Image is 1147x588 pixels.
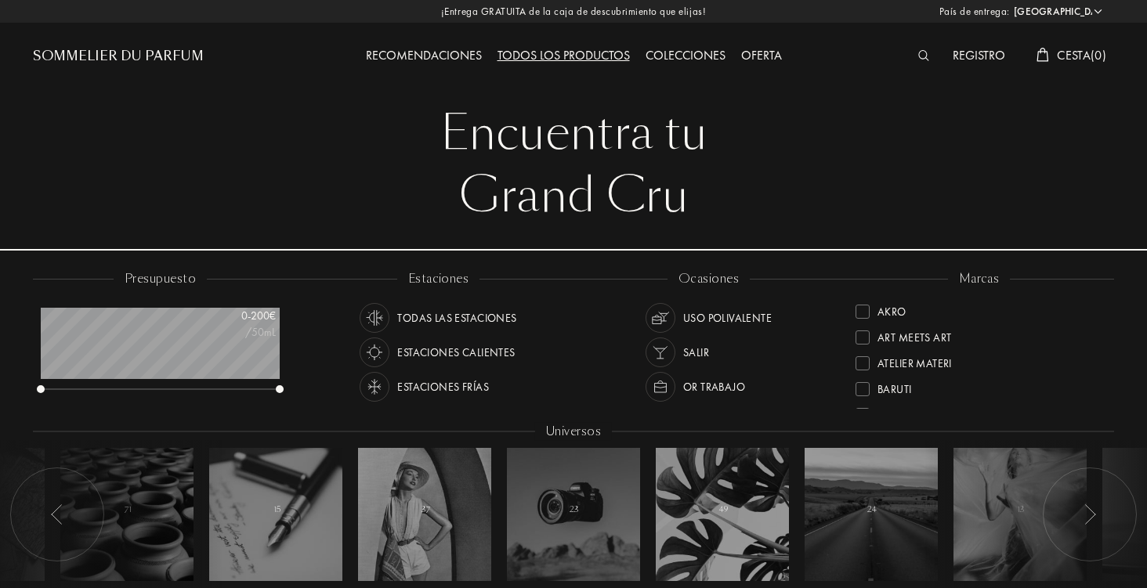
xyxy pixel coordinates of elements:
[397,270,480,288] div: estaciones
[33,47,204,66] a: Sommelier du Parfum
[945,47,1013,63] a: Registro
[683,337,709,367] div: Salir
[273,504,280,515] span: 15
[197,324,276,341] div: /50mL
[877,298,906,319] div: Akro
[733,47,790,63] a: Oferta
[877,402,955,423] div: Binet-Papillon
[422,504,430,515] span: 37
[877,376,912,397] div: Baruti
[939,4,1010,20] span: País de entrega:
[1037,48,1049,62] img: cart_white.svg
[490,46,638,67] div: Todos los productos
[649,341,671,363] img: usage_occasion_party_white.svg
[51,504,63,525] img: arr_left.svg
[490,47,638,63] a: Todos los productos
[733,46,790,67] div: Oferta
[867,504,877,515] span: 24
[197,308,276,324] div: 0 - 200 €
[364,307,385,329] img: usage_season_average_white.svg
[948,270,1011,288] div: marcas
[877,324,951,345] div: Art Meets Art
[45,102,1102,164] div: Encuentra tu
[570,504,579,515] span: 23
[45,164,1102,227] div: Grand Cru
[638,47,733,63] a: Colecciones
[358,46,490,67] div: Recomendaciones
[397,337,515,367] div: Estaciones calientes
[683,303,772,333] div: Uso polivalente
[1057,47,1106,63] span: Cesta ( 0 )
[364,376,385,398] img: usage_season_cold_white.svg
[918,50,930,61] img: search_icn_white.svg
[114,270,207,288] div: presupuesto
[649,307,671,329] img: usage_occasion_all_white.svg
[649,376,671,398] img: usage_occasion_work_white.svg
[1084,504,1096,525] img: arr_left.svg
[397,372,489,402] div: Estaciones frías
[535,423,612,441] div: Universos
[358,47,490,63] a: Recomendaciones
[945,46,1013,67] div: Registro
[638,46,733,67] div: Colecciones
[719,504,728,515] span: 49
[668,270,750,288] div: ocasiones
[683,372,745,402] div: or trabajo
[877,350,952,371] div: Atelier Materi
[397,303,516,333] div: Todas las estaciones
[364,341,385,363] img: usage_season_hot_white.svg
